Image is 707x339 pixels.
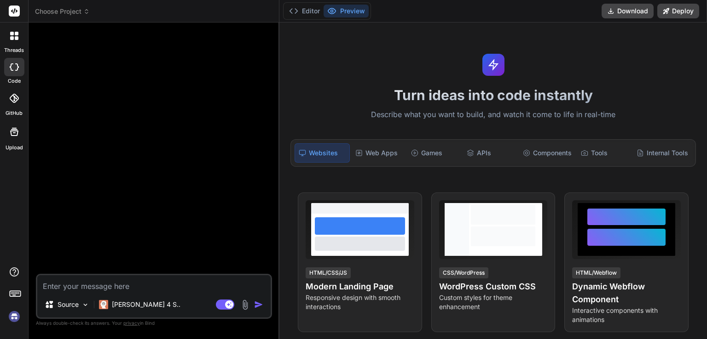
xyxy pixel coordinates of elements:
img: icon [254,300,263,309]
button: Editor [285,5,324,17]
h4: WordPress Custom CSS [439,280,548,293]
label: code [8,77,21,85]
p: Responsive design with smooth interactions [306,293,414,311]
div: APIs [463,143,517,163]
h4: Dynamic Webflow Component [572,280,681,306]
div: HTML/CSS/JS [306,267,351,278]
button: Deploy [657,4,699,18]
img: Claude 4 Sonnet [99,300,108,309]
span: privacy [123,320,140,326]
p: [PERSON_NAME] 4 S.. [112,300,180,309]
img: signin [6,309,22,324]
p: Describe what you want to build, and watch it come to life in real-time [285,109,701,121]
img: Pick Models [81,301,89,309]
div: HTML/Webflow [572,267,620,278]
div: Tools [577,143,631,163]
span: Choose Project [35,7,90,16]
div: CSS/WordPress [439,267,488,278]
h4: Modern Landing Page [306,280,414,293]
label: GitHub [6,109,23,117]
p: Always double-check its answers. Your in Bind [36,319,272,328]
div: Web Apps [352,143,406,163]
img: attachment [240,299,250,310]
h1: Turn ideas into code instantly [285,87,701,103]
p: Interactive components with animations [572,306,681,324]
button: Preview [324,5,369,17]
label: Upload [6,144,23,152]
label: threads [4,46,24,54]
div: Components [519,143,575,163]
button: Download [602,4,654,18]
p: Custom styles for theme enhancement [439,293,548,311]
div: Games [407,143,461,163]
div: Internal Tools [633,143,692,163]
div: Websites [295,143,349,163]
p: Source [58,300,79,309]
